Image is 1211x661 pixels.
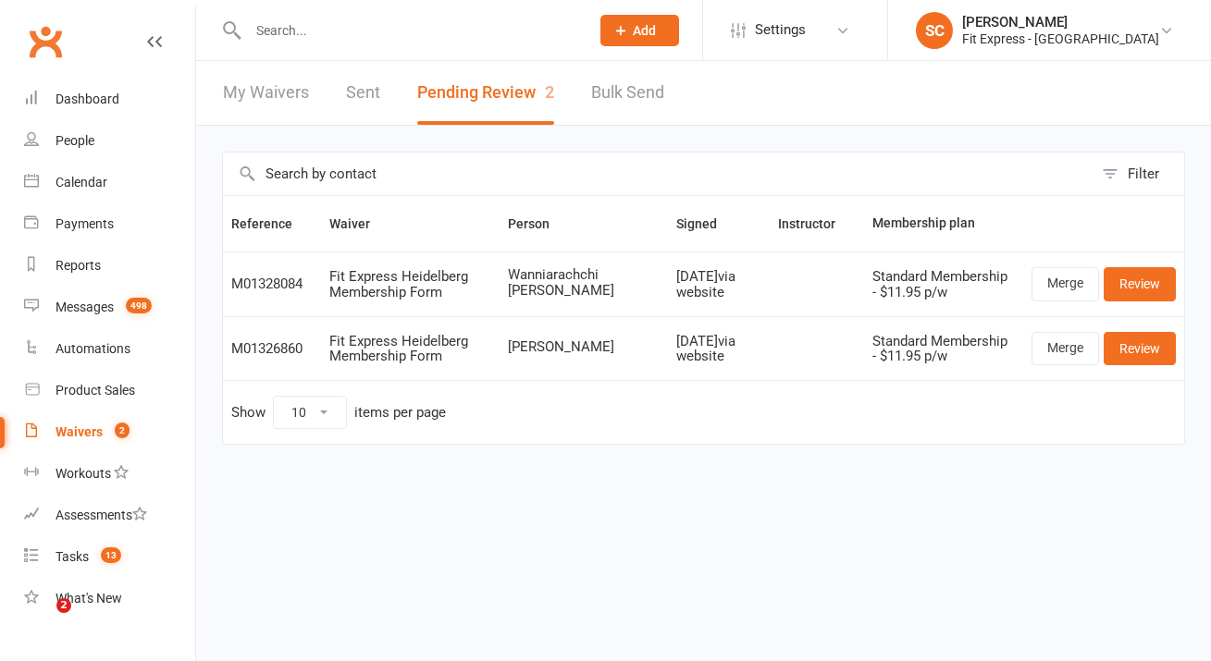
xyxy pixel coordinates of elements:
[1093,153,1184,195] button: Filter
[24,203,195,245] a: Payments
[231,341,313,357] div: M01326860
[329,213,390,235] button: Waiver
[231,216,313,231] span: Reference
[56,341,130,356] div: Automations
[56,549,89,564] div: Tasks
[600,15,679,46] button: Add
[508,267,660,298] span: Wanniarachchi [PERSON_NAME]
[56,466,111,481] div: Workouts
[223,153,1093,195] input: Search by contact
[24,79,195,120] a: Dashboard
[56,508,147,522] div: Assessments
[591,61,664,125] a: Bulk Send
[1032,332,1099,365] a: Merge
[508,216,570,231] span: Person
[24,287,195,328] a: Messages 498
[508,339,660,355] span: [PERSON_NAME]
[231,396,446,429] div: Show
[56,591,122,606] div: What's New
[24,453,195,495] a: Workouts
[24,578,195,619] a: What's New
[56,598,71,613] span: 2
[755,9,806,51] span: Settings
[126,298,152,313] span: 498
[56,133,94,148] div: People
[417,61,554,125] button: Pending Review2
[676,216,737,231] span: Signed
[1128,163,1159,185] div: Filter
[56,300,114,314] div: Messages
[24,245,195,287] a: Reports
[56,258,101,273] div: Reports
[115,422,130,438] span: 2
[916,12,953,49] div: SC
[101,547,121,563] span: 13
[24,536,195,578] a: Tasks 13
[24,162,195,203] a: Calendar
[231,213,313,235] button: Reference
[778,213,856,235] button: Instructor
[24,495,195,536] a: Assessments
[864,196,1023,251] th: Membership plan
[242,18,576,43] input: Search...
[962,14,1159,31] div: [PERSON_NAME]
[872,334,1015,364] div: Standard Membership - $11.95 p/w
[676,269,761,300] div: [DATE] via website
[329,216,390,231] span: Waiver
[24,411,195,453] a: Waivers 2
[56,424,103,439] div: Waivers
[329,269,491,300] div: Fit Express Heidelberg Membership Form
[56,216,114,231] div: Payments
[676,334,761,364] div: [DATE] via website
[1032,267,1099,300] a: Merge
[872,269,1015,300] div: Standard Membership - $11.95 p/w
[1104,332,1176,365] a: Review
[778,216,856,231] span: Instructor
[231,276,313,292] div: M01328084
[1104,267,1176,300] a: Review
[676,213,737,235] button: Signed
[56,92,119,106] div: Dashboard
[633,23,656,38] span: Add
[962,31,1159,47] div: Fit Express - [GEOGRAPHIC_DATA]
[24,120,195,162] a: People
[24,328,195,370] a: Automations
[354,405,446,421] div: items per page
[22,18,68,65] a: Clubworx
[24,370,195,411] a: Product Sales
[56,383,135,398] div: Product Sales
[346,61,380,125] a: Sent
[508,213,570,235] button: Person
[19,598,63,643] iframe: Intercom live chat
[223,61,309,125] a: My Waivers
[56,175,107,190] div: Calendar
[545,82,554,102] span: 2
[329,334,491,364] div: Fit Express Heidelberg Membership Form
